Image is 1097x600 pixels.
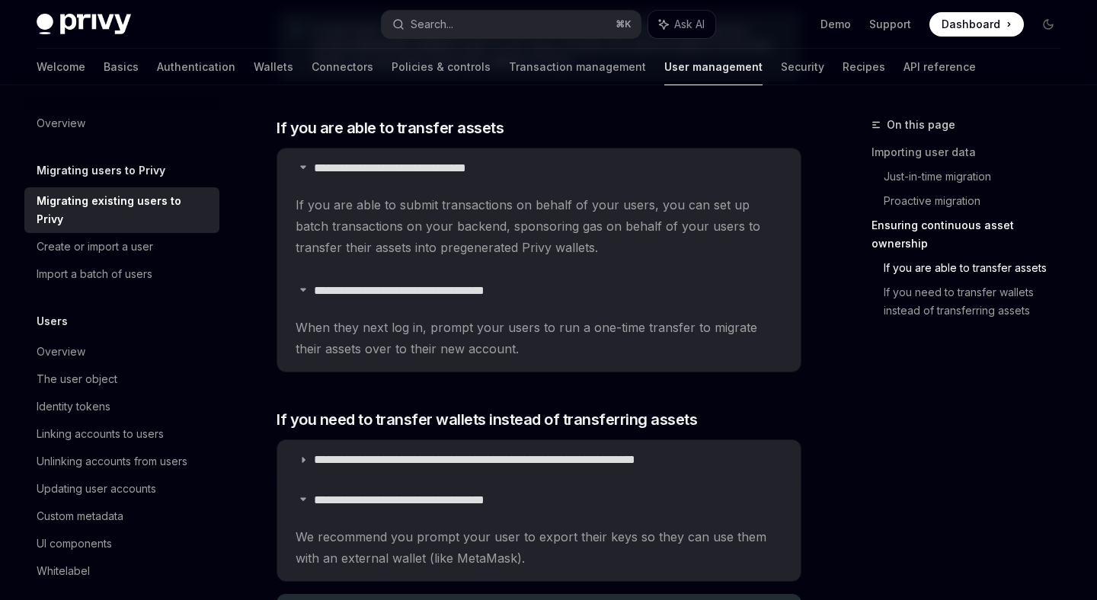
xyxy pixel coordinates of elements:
[24,338,219,365] a: Overview
[37,480,156,498] div: Updating user accounts
[884,189,1073,213] a: Proactive migration
[277,117,504,139] span: If you are able to transfer assets
[24,110,219,137] a: Overview
[411,15,453,34] div: Search...
[781,49,824,85] a: Security
[392,49,491,85] a: Policies & controls
[929,12,1024,37] a: Dashboard
[942,17,1000,32] span: Dashboard
[157,49,235,85] a: Authentication
[1036,12,1060,37] button: Toggle dark mode
[884,164,1073,189] a: Just-in-time migration
[37,238,153,256] div: Create or import a user
[37,114,85,132] div: Overview
[820,17,851,32] a: Demo
[887,116,955,134] span: On this page
[872,213,1073,256] a: Ensuring continuous asset ownership
[37,562,90,580] div: Whitelabel
[37,192,210,228] div: Migrating existing users to Privy
[382,11,640,38] button: Search...⌘K
[24,187,219,233] a: Migrating existing users to Privy
[37,161,165,180] h5: Migrating users to Privy
[24,420,219,448] a: Linking accounts to users
[37,49,85,85] a: Welcome
[24,365,219,393] a: The user object
[24,475,219,503] a: Updating user accounts
[24,448,219,475] a: Unlinking accounts from users
[37,265,152,283] div: Import a batch of users
[904,49,976,85] a: API reference
[24,393,219,420] a: Identity tokens
[24,530,219,557] a: UI components
[24,260,219,288] a: Import a batch of users
[869,17,911,32] a: Support
[37,507,123,525] div: Custom metadata
[37,14,131,35] img: dark logo
[104,49,139,85] a: Basics
[674,17,705,32] span: Ask AI
[872,140,1073,164] a: Importing user data
[884,280,1073,323] a: If you need to transfer wallets instead of transferring assets
[296,194,782,258] span: If you are able to submit transactions on behalf of your users, you can set up batch transactions...
[509,49,646,85] a: Transaction management
[843,49,885,85] a: Recipes
[37,397,110,416] div: Identity tokens
[24,557,219,585] a: Whitelabel
[37,312,68,330] h5: Users
[37,535,112,553] div: UI components
[616,18,632,30] span: ⌘ K
[296,526,782,569] span: We recommend you prompt your user to export their keys so they can use them with an external wall...
[312,49,373,85] a: Connectors
[37,370,117,388] div: The user object
[24,503,219,530] a: Custom metadata
[648,11,715,38] button: Ask AI
[37,425,164,443] div: Linking accounts to users
[24,233,219,260] a: Create or import a user
[296,317,782,359] span: When they next log in, prompt your users to run a one-time transfer to migrate their assets over ...
[254,49,293,85] a: Wallets
[664,49,763,85] a: User management
[277,409,697,430] span: If you need to transfer wallets instead of transferring assets
[884,256,1073,280] a: If you are able to transfer assets
[37,343,85,361] div: Overview
[37,452,187,471] div: Unlinking accounts from users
